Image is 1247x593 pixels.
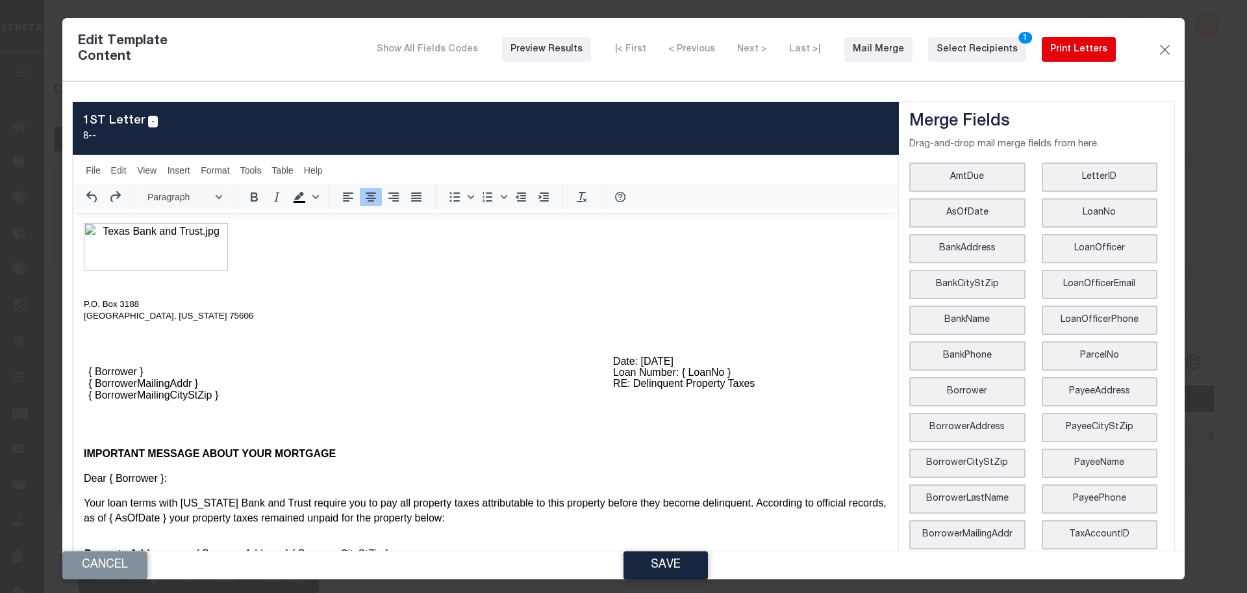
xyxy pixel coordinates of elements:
li: LoanOfficerEmail [1042,270,1158,299]
li: BankCityStZip [909,270,1026,299]
button: Align center [360,188,382,206]
span: View [137,165,157,176]
img: Texas Bank and Trust.jpg [10,10,155,58]
button: Increase indent [533,188,555,206]
span: Table [271,165,293,176]
button: Decrease indent [510,188,532,206]
button: Close [1157,41,1173,58]
div: Select Recipients [937,43,1018,57]
li: BankAddress [909,234,1026,263]
li: BorrowerMailingAddr [909,520,1026,549]
span: 8 [83,132,88,141]
li: AmtDue [909,163,1026,192]
h3: Merge Fields [909,112,1164,133]
div: Print Letters [1050,43,1107,57]
li: BorrowerLastName [909,484,1026,514]
button: Block Paragraph [142,188,227,206]
p: Please pay the past due amount(s) to the following authority(s) as soon as possible to avoid accr... [10,407,814,436]
p: Your loan terms with [US_STATE] Bank and Trust require you to pay all property taxes attributable... [10,283,814,313]
li: AsOfDate [909,198,1026,228]
li: PayeeCityStZip [1042,413,1158,442]
button: Cancel [62,551,147,579]
button: Redo [104,188,126,206]
button: Help [609,188,631,206]
li: TaxAccountID [1042,520,1158,549]
p: Drag-and-drop mail merge fields from here. [909,138,1164,152]
li: PayeeAddress [1042,377,1158,406]
div: Mail Merge [853,43,904,57]
span: Tools [240,165,262,176]
li: Borrower [909,377,1026,406]
li: LoanOfficer [1042,234,1158,263]
p: Date: [DATE] Loan Number: { LoanNo } RE: Delinquent Property Taxes [540,143,790,176]
button: Select Recipients [928,37,1026,62]
li: ParcelNo [1042,341,1158,371]
span: 1ST Letter [83,115,145,127]
button: Mail Merge [844,37,913,62]
p: { Borrower } { BorrowerMailingAddr } { BorrowerMailingCityStZip } [15,153,468,189]
span: Taxing Authority: [11,459,96,470]
div: Bullet list [444,188,476,206]
button: Align right [383,188,405,206]
strong: "What Should You Do?" [10,408,129,419]
li: BankName [909,306,1026,335]
span: - [148,116,158,127]
span: { PayeeName } [147,459,218,470]
span: [GEOGRAPHIC_DATA], [US_STATE] 75606 [10,98,180,108]
span: { TaxAccountNo } [123,373,202,384]
span: - [92,132,96,141]
h5: Edit Template Content [78,34,206,65]
button: Preview Results [502,37,591,62]
span: Help [304,165,323,176]
span: { BorrowerAddress } { BorrowerCityStZip } [123,336,316,347]
span: Property Address: [11,336,101,347]
strong: IMPORTANT MESSAGE ABOUT YOUR MORTGAGE [10,235,262,246]
div: Background color Black [288,188,321,206]
span: Paragraph [147,192,211,202]
span: Insert [168,165,190,176]
span: Format [201,165,229,176]
button: Italic [266,188,288,206]
li: LoanOfficerPhone [1042,306,1158,335]
button: Clear formatting [571,188,593,206]
button: Align left [337,188,359,206]
button: Bold [243,188,265,206]
span: Account Number: [11,373,98,384]
button: Justify [405,188,427,206]
li: PayeeName [1042,449,1158,478]
div: Numbered list [477,188,509,206]
li: BorrowerAddress [909,413,1026,442]
li: BorrowerCityStZip [909,449,1026,478]
li: LoanNo [1042,198,1158,228]
div: Preview Results [510,43,583,57]
p: - [83,130,888,144]
span: File [86,165,101,176]
span: P.O. Box 3188 [10,86,66,96]
li: LetterID [1042,163,1158,192]
button: Undo [81,188,103,206]
p: Dear { Borrower }: [10,259,814,273]
button: Save [623,551,708,579]
button: Print Letters [1042,37,1116,62]
span: Edit [111,165,127,176]
li: PayeePhone [1042,484,1158,514]
li: BankPhone [909,341,1026,371]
